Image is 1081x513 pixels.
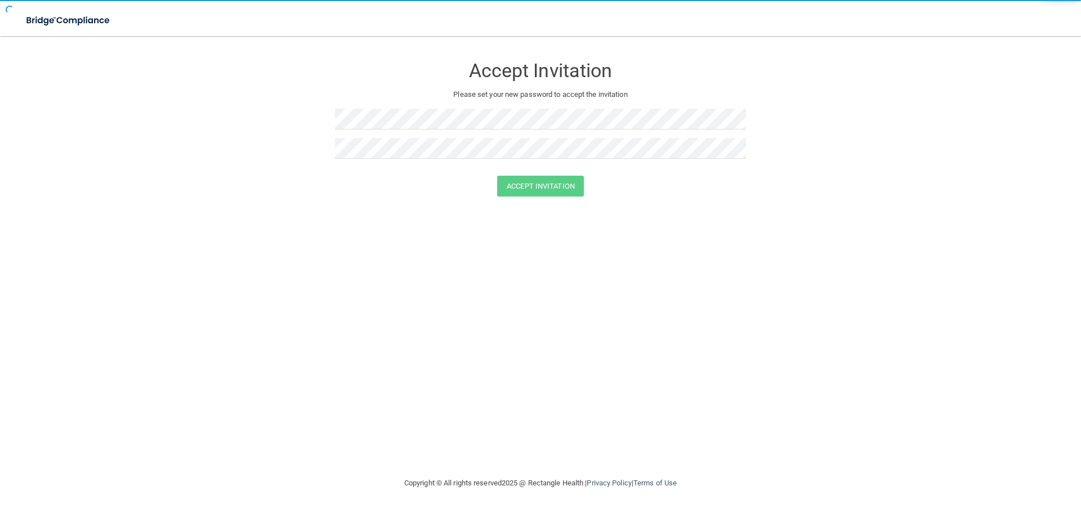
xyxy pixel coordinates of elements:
h3: Accept Invitation [335,60,746,81]
div: Copyright © All rights reserved 2025 @ Rectangle Health | | [335,465,746,501]
a: Terms of Use [633,479,677,487]
img: bridge_compliance_login_screen.278c3ca4.svg [17,9,120,32]
button: Accept Invitation [497,176,584,197]
p: Please set your new password to accept the invitation [343,88,738,101]
a: Privacy Policy [587,479,631,487]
